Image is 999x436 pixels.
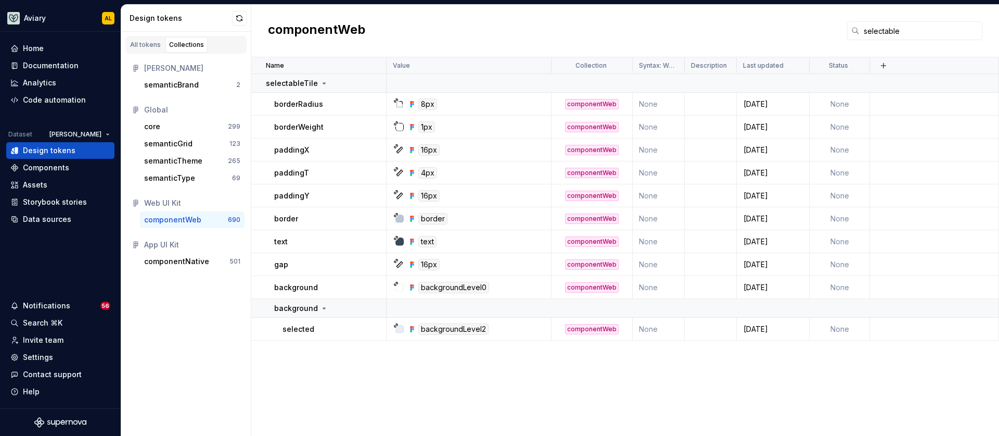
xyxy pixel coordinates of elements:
[810,230,870,253] td: None
[23,335,63,345] div: Invite team
[810,207,870,230] td: None
[6,315,114,331] button: Search ⌘K
[810,139,870,161] td: None
[810,276,870,299] td: None
[274,122,324,132] p: borderWeight
[575,61,607,70] p: Collection
[274,145,309,155] p: paddingX
[23,369,82,380] div: Contact support
[34,417,86,428] svg: Supernova Logo
[6,211,114,228] a: Data sources
[737,99,809,109] div: [DATE]
[144,198,240,208] div: Web UI Kit
[633,318,685,341] td: None
[743,61,784,70] p: Last updated
[418,190,440,202] div: 16px
[140,153,245,169] button: semanticTheme265
[737,214,809,224] div: [DATE]
[23,197,87,207] div: Storybook stories
[565,145,619,155] div: componentWeb
[6,74,114,91] a: Analytics
[23,387,40,397] div: Help
[144,240,240,250] div: App UI Kit
[23,43,44,54] div: Home
[274,99,323,109] p: borderRadius
[418,259,440,270] div: 16px
[140,135,245,152] button: semanticGrid123
[810,318,870,341] td: None
[144,256,209,267] div: componentNative
[6,349,114,366] a: Settings
[266,61,284,70] p: Name
[228,157,240,165] div: 265
[140,170,245,186] button: semanticType69
[565,282,619,293] div: componentWeb
[45,127,114,142] button: [PERSON_NAME]
[737,259,809,270] div: [DATE]
[565,168,619,178] div: componentWeb
[737,324,809,334] div: [DATE]
[810,161,870,184] td: None
[565,99,619,109] div: componentWeb
[228,216,240,224] div: 690
[23,214,71,225] div: Data sources
[229,140,240,148] div: 123
[130,13,232,23] div: Design tokens
[565,259,619,270] div: componentWeb
[633,184,685,207] td: None
[737,191,809,201] div: [DATE]
[829,61,848,70] p: Status
[810,184,870,207] td: None
[140,77,245,93] button: semanticBrand2
[737,236,809,247] div: [DATE]
[274,282,318,293] p: background
[144,121,160,132] div: core
[633,276,685,299] td: None
[232,174,240,182] div: 69
[229,257,240,266] div: 501
[144,173,195,183] div: semanticType
[23,78,56,88] div: Analytics
[140,253,245,270] button: componentNative501
[633,116,685,139] td: None
[633,253,685,276] td: None
[144,63,240,73] div: [PERSON_NAME]
[418,236,437,247] div: text
[283,324,314,334] p: selected
[565,191,619,201] div: componentWeb
[100,302,110,310] span: 56
[860,21,982,40] input: Search in tokens...
[810,116,870,139] td: None
[266,78,318,89] p: selectableTile
[633,207,685,230] td: None
[144,105,240,115] div: Global
[140,118,245,135] button: core299
[144,156,202,166] div: semanticTheme
[810,93,870,116] td: None
[6,177,114,193] a: Assets
[8,130,32,139] div: Dataset
[6,142,114,159] a: Design tokens
[639,61,676,70] p: Syntax: Web
[6,159,114,176] a: Components
[274,303,318,314] p: background
[737,282,809,293] div: [DATE]
[418,213,447,225] div: border
[23,145,75,156] div: Design tokens
[633,161,685,184] td: None
[6,92,114,108] a: Code automation
[274,191,310,201] p: paddingY
[49,130,101,139] span: [PERSON_NAME]
[23,301,70,311] div: Notifications
[274,259,288,270] p: gap
[565,324,619,334] div: componentWeb
[418,167,437,179] div: 4px
[6,40,114,57] a: Home
[140,211,245,228] a: componentWeb690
